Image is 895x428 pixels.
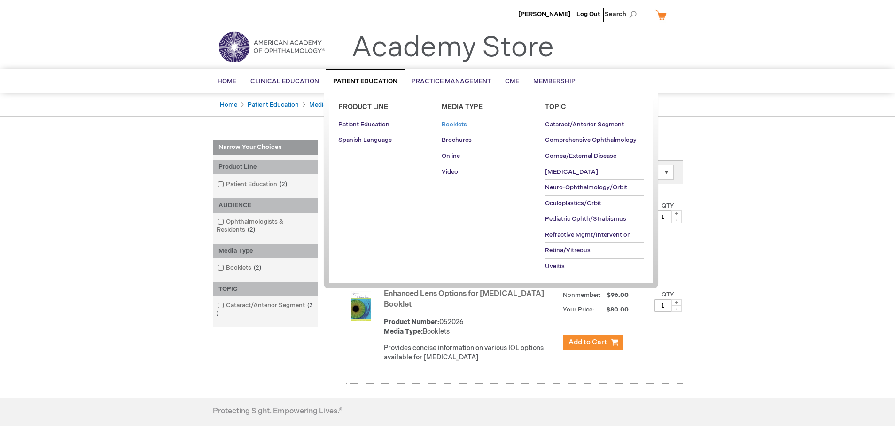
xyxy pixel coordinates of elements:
[442,152,460,160] span: Online
[351,291,371,321] img: Enhanced Lens Options for Cataract Surgery Booklet
[384,343,558,362] div: Provides concise information on various IOL options available for [MEDICAL_DATA]
[218,78,236,85] span: Home
[215,264,265,272] a: Booklets2
[442,136,472,144] span: Brochures
[545,136,637,144] span: Comprehensive Ophthalmology
[384,318,439,326] strong: Product Number:
[545,152,616,160] span: Cornea/External Disease
[518,10,570,18] a: [PERSON_NAME]
[250,78,319,85] span: Clinical Education
[654,210,671,223] input: Qty
[545,184,627,191] span: Neuro-Ophthalmology/Orbit
[545,103,566,111] span: Topic
[545,247,591,254] span: Retina/Vitreous
[213,198,318,213] div: AUDIENCE
[213,244,318,258] div: Media Type
[606,291,630,299] span: $96.00
[545,168,598,176] span: [MEDICAL_DATA]
[545,263,565,270] span: Uveitis
[213,282,318,296] div: TOPIC
[662,202,674,210] label: Qty
[568,338,607,347] span: Add to Cart
[217,302,313,317] span: 2
[596,306,630,313] span: $80.00
[333,78,397,85] span: Patient Education
[545,215,626,223] span: Pediatric Ophth/Strabismus
[220,101,237,109] a: Home
[248,101,299,109] a: Patient Education
[533,78,576,85] span: Membership
[563,335,623,350] button: Add to Cart
[338,136,392,144] span: Spanish Language
[351,31,554,65] a: Academy Store
[442,121,467,128] span: Booklets
[213,140,318,155] strong: Narrow Your Choices
[576,10,600,18] a: Log Out
[605,5,640,23] span: Search
[384,318,558,336] div: 052026 Booklets
[545,200,601,207] span: Oculoplastics/Orbit
[384,289,544,309] a: Enhanced Lens Options for [MEDICAL_DATA] Booklet
[215,180,291,189] a: Patient Education2
[338,103,388,111] span: Product Line
[563,289,601,301] strong: Nonmember:
[505,78,519,85] span: CME
[251,264,264,272] span: 2
[545,121,624,128] span: Cataract/Anterior Segment
[412,78,491,85] span: Practice Management
[215,218,316,234] a: Ophthalmologists & Residents2
[442,103,483,111] span: Media Type
[662,291,674,298] label: Qty
[245,226,257,233] span: 2
[309,101,342,109] a: Media Type
[213,160,318,174] div: Product Line
[654,299,671,312] input: Qty
[215,301,316,318] a: Cataract/Anterior Segment2
[384,327,423,335] strong: Media Type:
[213,407,342,416] h4: Protecting Sight. Empowering Lives.®
[545,231,631,239] span: Refractive Mgmt/Intervention
[277,180,289,188] span: 2
[338,121,389,128] span: Patient Education
[442,168,458,176] span: Video
[563,306,594,313] strong: Your Price:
